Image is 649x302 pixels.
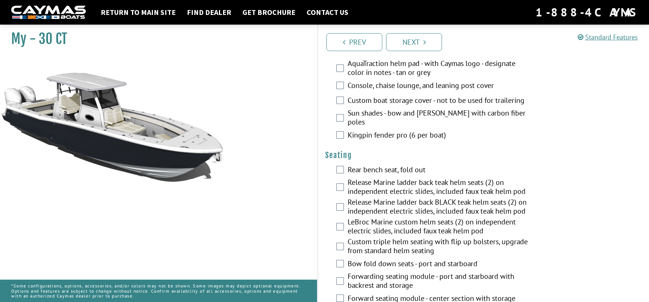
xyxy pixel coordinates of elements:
[97,7,179,17] a: Return to main site
[324,32,649,51] ul: Pagination
[326,33,382,51] a: Prev
[348,108,529,128] label: Sun shades - bow and [PERSON_NAME] with carbon fiber poles
[578,33,638,41] a: Standard Features
[348,237,529,257] label: Custom triple helm seating with flip up bolsters, upgrade from standard helm seating
[183,7,235,17] a: Find Dealer
[325,151,642,160] h4: Seating
[348,178,529,198] label: Release Marine ladder back teak helm seats (2) on independent electric slides, included faux teak...
[348,96,529,107] label: Custom boat storage cover - not to be used for trailering
[11,280,306,302] p: *Some configurations, options, accessories, and/or colors may not be shown. Some images may depic...
[303,7,352,17] a: Contact Us
[239,7,299,17] a: Get Brochure
[348,59,529,79] label: AquaTraction helm pad - with Caymas logo - designate color in notes - tan or grey
[348,272,529,292] label: Forwarding seating module - port and starboard with backrest and storage
[348,198,529,217] label: Release Marine ladder back BLACK teak helm seats (2) on independent electric slides, included fau...
[536,4,638,21] div: 1-888-4CAYMAS
[348,81,529,92] label: Console, chaise lounge, and leaning post cover
[348,217,529,237] label: LeBroc Marine custom helm seats (2) on independent electric slides, included faux teak helm pod
[348,130,529,141] label: Kingpin fender pro (6 per boat)
[348,165,529,176] label: Rear bench seat, fold out
[11,6,86,19] img: white-logo-c9c8dbefe5ff5ceceb0f0178aa75bf4bb51f6bca0971e226c86eb53dfe498488.png
[386,33,442,51] a: Next
[348,259,529,270] label: Bow fold down seats - port and starboard
[11,31,298,47] h1: My - 30 CT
